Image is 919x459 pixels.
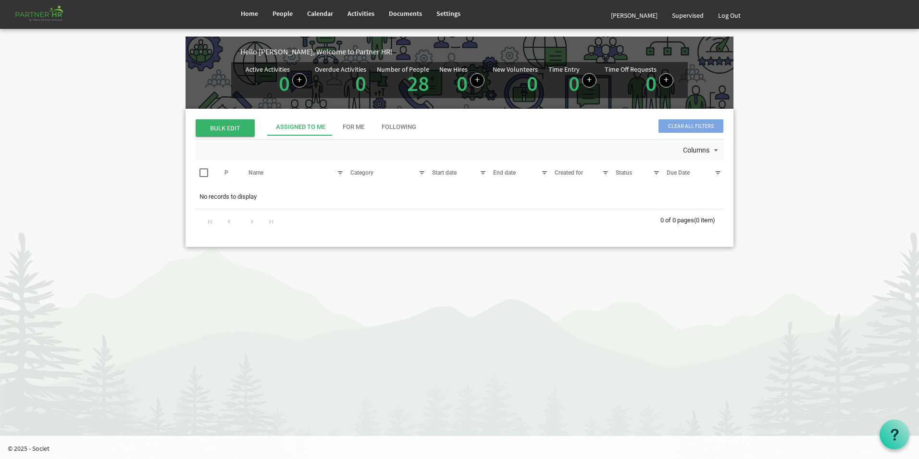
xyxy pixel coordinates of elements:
td: No records to display [195,188,724,206]
button: Columns [681,144,722,157]
div: Hello [PERSON_NAME], Welcome to Partner HR! [240,46,733,57]
span: Columns [682,144,710,156]
span: Calendar [307,9,333,18]
div: 0 of 0 pages (0 item) [660,209,724,229]
a: Supervised [665,2,711,29]
div: Columns [681,140,722,160]
a: 0 [279,70,290,97]
div: Assigned To Me [276,123,325,132]
a: 0 [355,70,366,97]
div: Following [382,123,416,132]
a: 0 [527,70,538,97]
div: Volunteer hired in the last 7 days [493,66,540,94]
div: Number of active time off requests [605,66,673,94]
span: Documents [389,9,422,18]
span: Created for [555,169,583,176]
span: People [273,9,293,18]
a: 0 [569,70,580,97]
a: Create a new Activity [292,73,307,88]
div: tab-header [267,118,796,136]
div: Time Entry [548,66,580,73]
a: Create a new time off request [659,73,673,88]
div: Go to previous page [223,214,236,228]
div: Go to last page [264,214,277,228]
span: Home [241,9,258,18]
span: BULK EDIT [196,119,255,137]
div: Go to next page [246,214,259,228]
div: Number of People [377,66,429,73]
div: Activities assigned to you for which the Due Date is passed [315,66,369,94]
a: 0 [457,70,468,97]
span: P [224,169,228,176]
a: Log hours [582,73,596,88]
p: © 2025 - Societ [8,444,919,453]
span: (0 item) [694,217,715,224]
div: Overdue Activities [315,66,366,73]
span: Activities [348,9,374,18]
a: 0 [646,70,657,97]
div: Total number of active people in Partner HR [377,66,432,94]
span: 0 of 0 pages [660,217,694,224]
div: For Me [343,123,364,132]
span: Clear all filters [658,119,723,133]
span: Due Date [667,169,690,176]
span: Category [350,169,373,176]
a: Log Out [711,2,748,29]
div: Active Activities [246,66,290,73]
span: Start date [432,169,457,176]
a: Add new person to Partner HR [470,73,484,88]
div: Number of active Activities in Partner HR [246,66,307,94]
span: Settings [436,9,460,18]
a: [PERSON_NAME] [604,2,665,29]
div: People hired in the last 7 days [439,66,484,94]
div: Time Off Requests [605,66,657,73]
div: Go to first page [204,214,217,228]
div: Number of Time Entries [548,66,596,94]
a: 28 [407,70,429,97]
span: Name [248,169,263,176]
span: Status [616,169,632,176]
div: New Hires [439,66,468,73]
span: End date [493,169,516,176]
span: Supervised [672,11,704,20]
div: New Volunteers [493,66,538,73]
